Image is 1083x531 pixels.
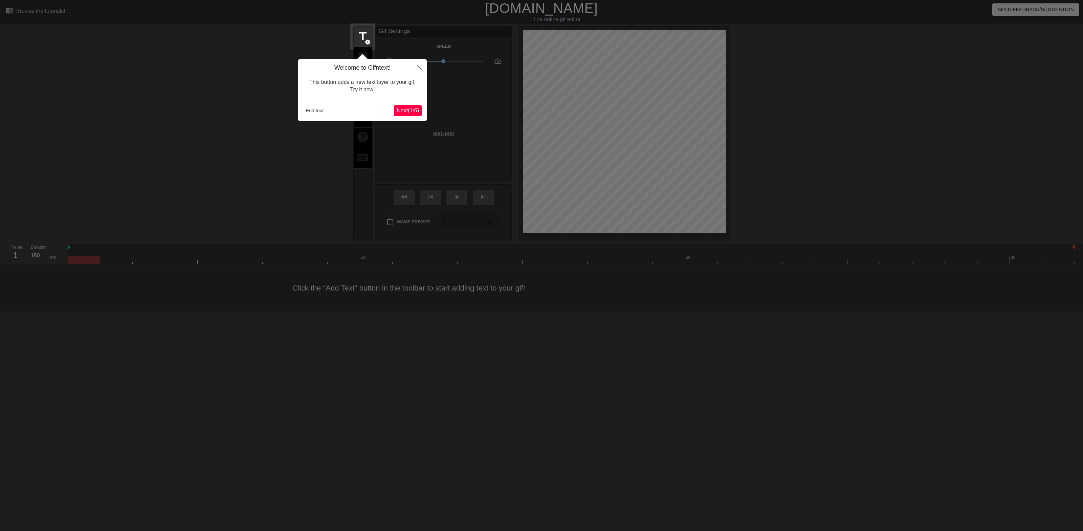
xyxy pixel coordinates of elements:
[303,72,422,100] div: This button adds a new text layer to your gif. Try it now!
[397,108,419,113] span: Next ( 1 / 6 )
[303,106,327,116] button: End tour
[412,59,427,75] button: Close
[303,64,422,72] h4: Welcome to Gifntext!
[394,105,422,116] button: Next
